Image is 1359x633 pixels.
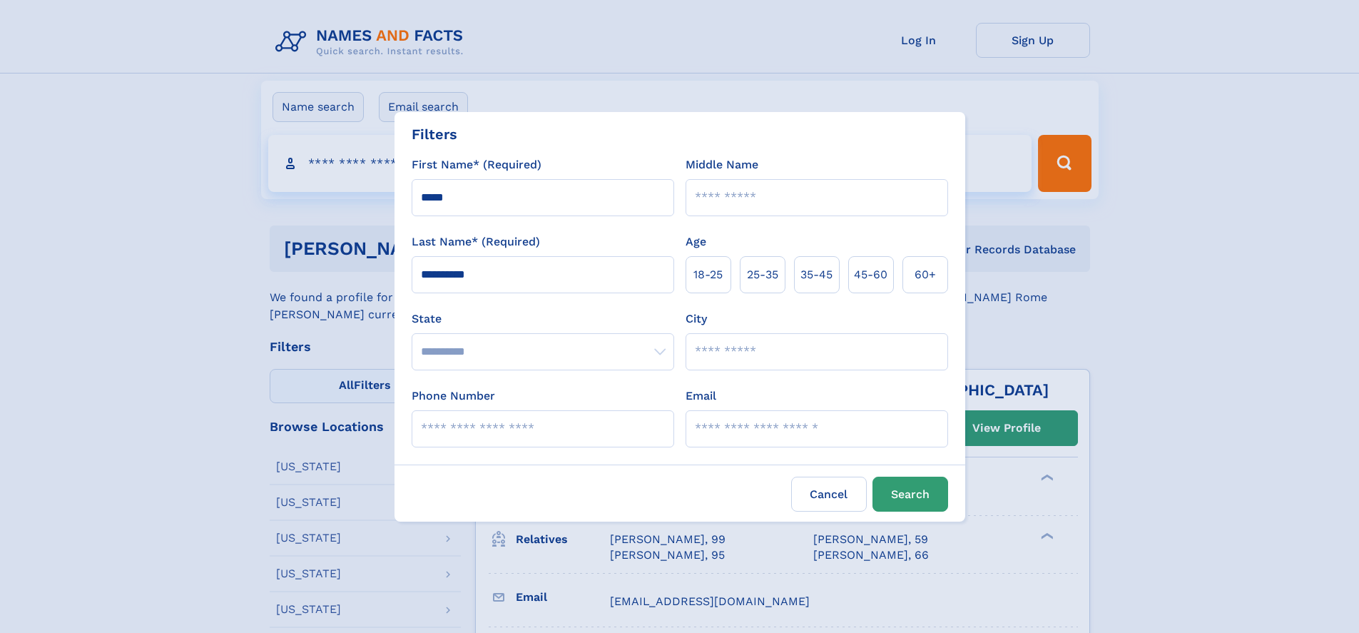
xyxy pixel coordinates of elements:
label: Middle Name [686,156,758,173]
span: 45‑60 [854,266,887,283]
label: Cancel [791,477,867,512]
label: Age [686,233,706,250]
span: 60+ [915,266,936,283]
label: Last Name* (Required) [412,233,540,250]
button: Search [872,477,948,512]
label: City [686,310,707,328]
label: First Name* (Required) [412,156,541,173]
label: State [412,310,674,328]
span: 25‑35 [747,266,778,283]
label: Phone Number [412,388,495,405]
span: 35‑45 [800,266,833,283]
label: Email [686,388,716,405]
span: 18‑25 [693,266,723,283]
div: Filters [412,123,457,145]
